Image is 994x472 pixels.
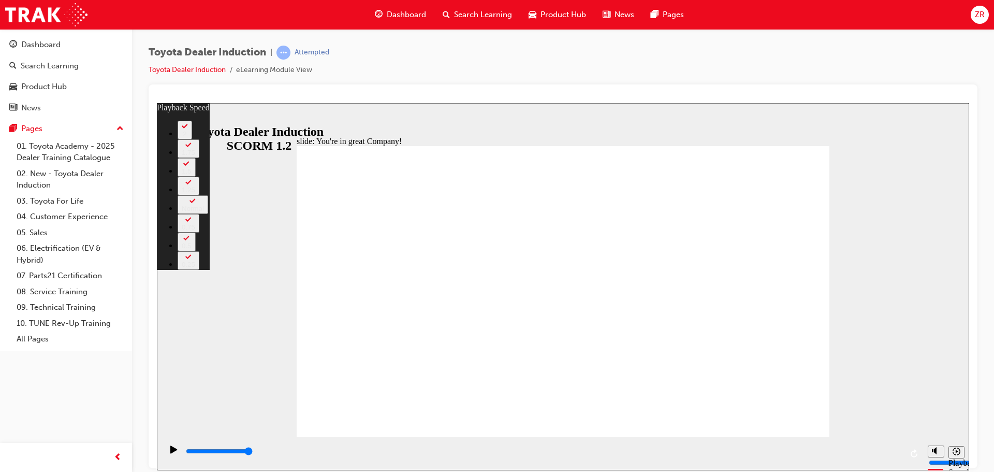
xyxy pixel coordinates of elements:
div: playback controls [5,334,766,367]
a: 01. Toyota Academy - 2025 Dealer Training Catalogue [12,138,128,166]
div: Attempted [295,48,329,58]
img: Trak [5,3,87,26]
span: Pages [663,9,684,21]
a: 05. Sales [12,225,128,241]
button: Mute (Ctrl+Alt+M) [771,342,787,354]
input: volume [772,355,839,364]
div: misc controls [766,334,807,367]
span: Dashboard [387,9,426,21]
a: Toyota Dealer Induction [149,65,226,74]
span: up-icon [116,122,124,136]
a: Dashboard [4,35,128,54]
span: pages-icon [651,8,659,21]
span: learningRecordVerb_ATTEMPT-icon [276,46,290,60]
span: Search Learning [454,9,512,21]
span: | [270,47,272,59]
a: news-iconNews [594,4,642,25]
a: Product Hub [4,77,128,96]
a: 09. Technical Training [12,299,128,316]
span: news-icon [603,8,610,21]
div: Pages [21,123,42,135]
button: Pages [4,119,128,138]
a: 02. New - Toyota Dealer Induction [12,166,128,193]
a: All Pages [12,331,128,347]
button: Play (Ctrl+Alt+P) [5,342,23,360]
a: guage-iconDashboard [367,4,434,25]
div: Product Hub [21,81,67,93]
div: News [21,102,41,114]
a: 06. Electrification (EV & Hybrid) [12,240,128,268]
a: car-iconProduct Hub [520,4,594,25]
span: car-icon [529,8,536,21]
div: 2 [25,27,31,35]
span: pages-icon [9,124,17,134]
span: News [615,9,634,21]
div: Dashboard [21,39,61,51]
span: guage-icon [9,40,17,50]
div: Playback Speed [792,355,807,374]
span: ZR [975,9,985,21]
a: pages-iconPages [642,4,692,25]
button: ZR [971,6,989,24]
span: guage-icon [375,8,383,21]
span: car-icon [9,82,17,92]
a: 03. Toyota For Life [12,193,128,209]
div: Search Learning [21,60,79,72]
a: 04. Customer Experience [12,209,128,225]
button: Replay (Ctrl+Alt+R) [750,343,766,359]
button: Playback speed [792,343,808,355]
a: 07. Parts21 Certification [12,268,128,284]
a: News [4,98,128,118]
a: search-iconSearch Learning [434,4,520,25]
button: 2 [21,18,35,36]
span: Product Hub [540,9,586,21]
a: 10. TUNE Rev-Up Training [12,316,128,332]
button: DashboardSearch LearningProduct HubNews [4,33,128,119]
a: 08. Service Training [12,284,128,300]
span: search-icon [9,62,17,71]
span: search-icon [443,8,450,21]
span: Toyota Dealer Induction [149,47,266,59]
span: prev-icon [114,451,122,464]
li: eLearning Module View [236,64,312,76]
span: news-icon [9,104,17,113]
input: slide progress [29,344,96,352]
a: Search Learning [4,56,128,76]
